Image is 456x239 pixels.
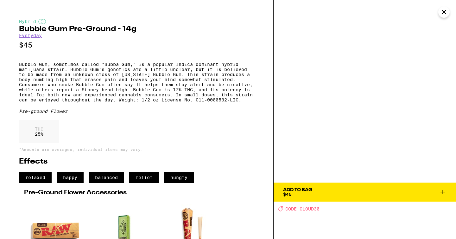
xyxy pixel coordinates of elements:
a: Everyday [19,33,42,38]
div: Hybrid [19,19,254,24]
span: hungry [164,172,194,183]
div: 25 % [19,120,59,143]
button: Add To Bag$45 [274,183,456,202]
span: balanced [89,172,124,183]
p: THC [35,126,43,132]
span: Hi. Need any help? [4,4,46,10]
p: Bubble Gum, sometimes called "Bubba Gum," is a popular Indica-dominant hybrid marijuana strain. B... [19,62,254,102]
p: $45 [19,41,254,49]
div: Add To Bag [283,188,312,192]
img: hybridColor.svg [38,19,46,24]
h2: Bubble Gum Pre-Ground - 14g [19,25,254,33]
h2: Effects [19,158,254,165]
span: happy [57,172,84,183]
span: relief [129,172,159,183]
button: Close [438,6,450,18]
span: relaxed [19,172,52,183]
p: *Amounts are averages, individual items may vary. [19,147,254,152]
span: $45 [283,192,292,197]
span: CODE CLOUD30 [285,206,320,211]
h2: Pre-Ground Flower Accessories [24,190,249,196]
div: Pre-ground Flower [19,109,254,114]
